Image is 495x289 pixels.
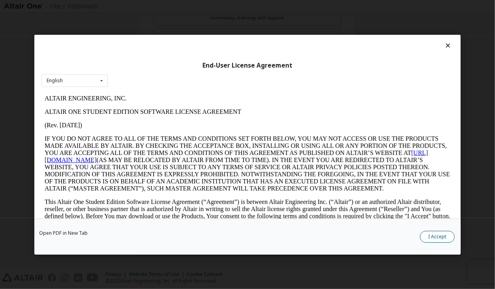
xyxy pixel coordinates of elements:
[3,17,409,24] p: ALTAIR ONE STUDENT EDITION SOFTWARE LICENSE AGREEMENT
[3,43,409,100] p: IF YOU DO NOT AGREE TO ALL OF THE TERMS AND CONDITIONS SET FORTH BELOW, YOU MAY NOT ACCESS OR USE...
[3,58,387,72] a: [URL][DOMAIN_NAME]
[3,107,409,135] p: This Altair One Student Edition Software License Agreement (“Agreement”) is between Altair Engine...
[47,78,63,83] div: English
[41,61,454,69] div: End-User License Agreement
[3,3,409,10] p: ALTAIR ENGINEERING, INC.
[3,30,409,37] p: (Rev. [DATE])
[39,230,88,235] a: Open PDF in New Tab
[420,230,455,242] button: I Accept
